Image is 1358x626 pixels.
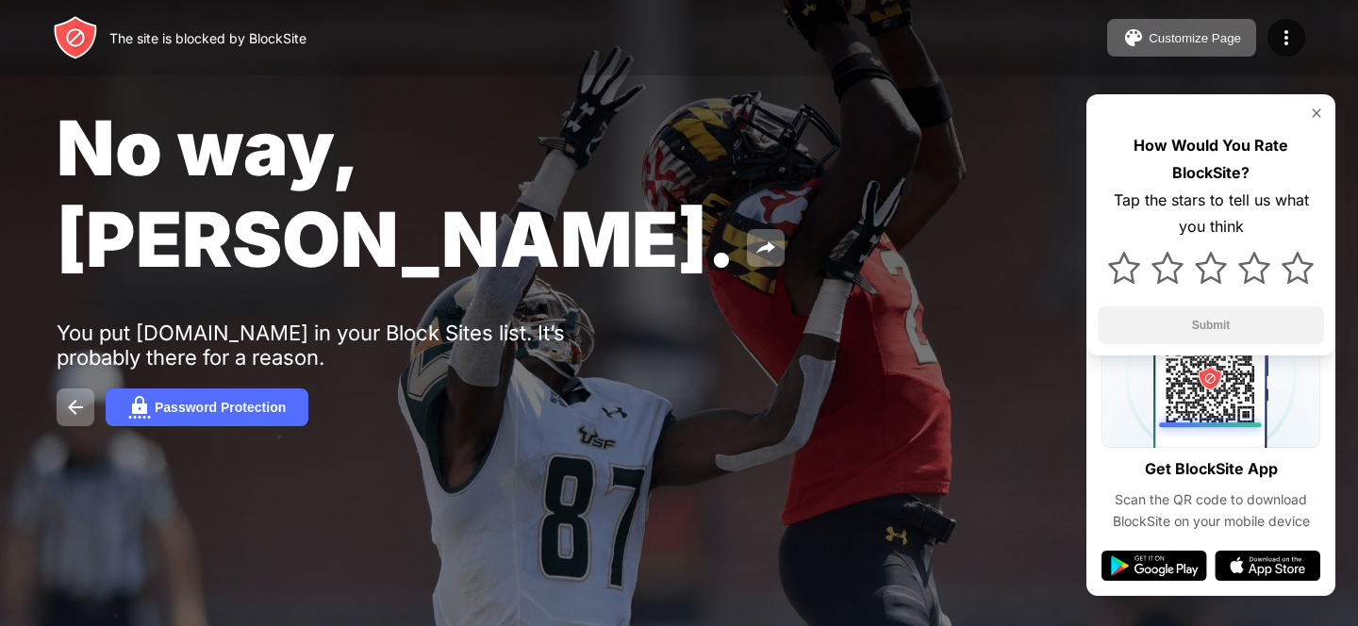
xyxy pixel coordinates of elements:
[57,102,736,285] span: No way, [PERSON_NAME].
[1107,19,1256,57] button: Customize Page
[155,400,286,415] div: Password Protection
[53,15,98,60] img: header-logo.svg
[106,388,308,426] button: Password Protection
[1195,252,1227,284] img: star.svg
[1282,252,1314,284] img: star.svg
[1215,551,1320,581] img: app-store.svg
[57,321,639,370] div: You put [DOMAIN_NAME] in your Block Sites list. It’s probably there for a reason.
[1275,26,1298,49] img: menu-icon.svg
[64,396,87,419] img: back.svg
[109,30,306,46] div: The site is blocked by BlockSite
[128,396,151,419] img: password.svg
[754,237,777,259] img: share.svg
[1098,132,1324,187] div: How Would You Rate BlockSite?
[1122,26,1145,49] img: pallet.svg
[1101,551,1207,581] img: google-play.svg
[1309,106,1324,121] img: rate-us-close.svg
[1149,31,1241,45] div: Customize Page
[1238,252,1270,284] img: star.svg
[1151,252,1184,284] img: star.svg
[1098,187,1324,241] div: Tap the stars to tell us what you think
[1098,306,1324,344] button: Submit
[1108,252,1140,284] img: star.svg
